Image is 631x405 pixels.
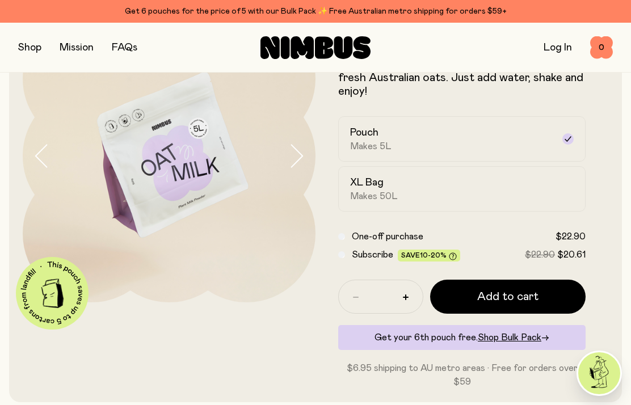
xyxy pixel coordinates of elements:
[401,252,457,260] span: Save
[350,141,392,152] span: Makes 5L
[338,361,586,389] p: $6.95 shipping to AU metro areas · Free for orders over $59
[18,5,613,18] div: Get 6 pouches for the price of 5 with our Bulk Pack ✨ Free Australian metro shipping for orders $59+
[477,289,539,305] span: Add to cart
[60,43,94,53] a: Mission
[112,43,137,53] a: FAQs
[478,333,549,342] a: Shop Bulk Pack→
[544,43,572,53] a: Log In
[478,333,541,342] span: Shop Bulk Pack
[578,352,620,394] img: agent
[525,250,555,259] span: $22.90
[352,232,423,241] span: One-off purchase
[420,252,447,259] span: 10-20%
[338,325,586,350] div: Get your 6th pouch free.
[350,176,384,189] h2: XL Bag
[350,126,378,140] h2: Pouch
[557,250,586,259] span: $20.61
[350,191,398,202] span: Makes 50L
[556,232,586,241] span: $22.90
[338,57,586,98] p: A naturally sweet & creamy mix, packed with fresh Australian oats. Just add water, shake and enjoy!
[590,36,613,59] button: 0
[352,250,393,259] span: Subscribe
[430,280,586,314] button: Add to cart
